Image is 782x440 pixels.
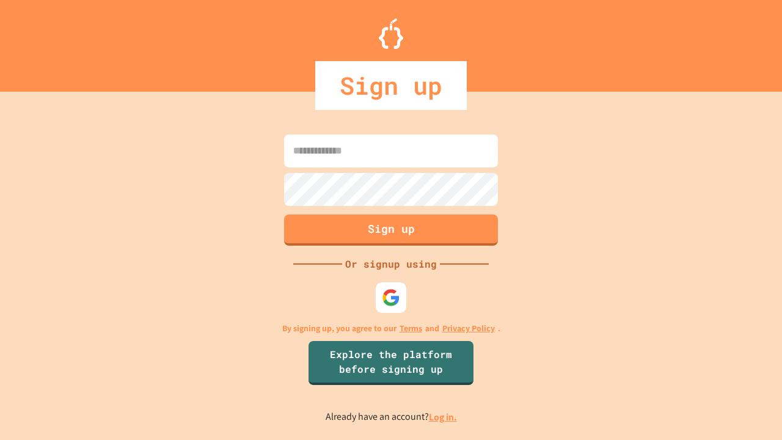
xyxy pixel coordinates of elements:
[382,288,400,307] img: google-icon.svg
[315,61,467,110] div: Sign up
[400,322,422,335] a: Terms
[326,409,457,425] p: Already have an account?
[429,411,457,424] a: Log in.
[284,215,498,246] button: Sign up
[342,257,440,271] div: Or signup using
[309,341,473,385] a: Explore the platform before signing up
[442,322,495,335] a: Privacy Policy
[282,322,500,335] p: By signing up, you agree to our and .
[379,18,403,49] img: Logo.svg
